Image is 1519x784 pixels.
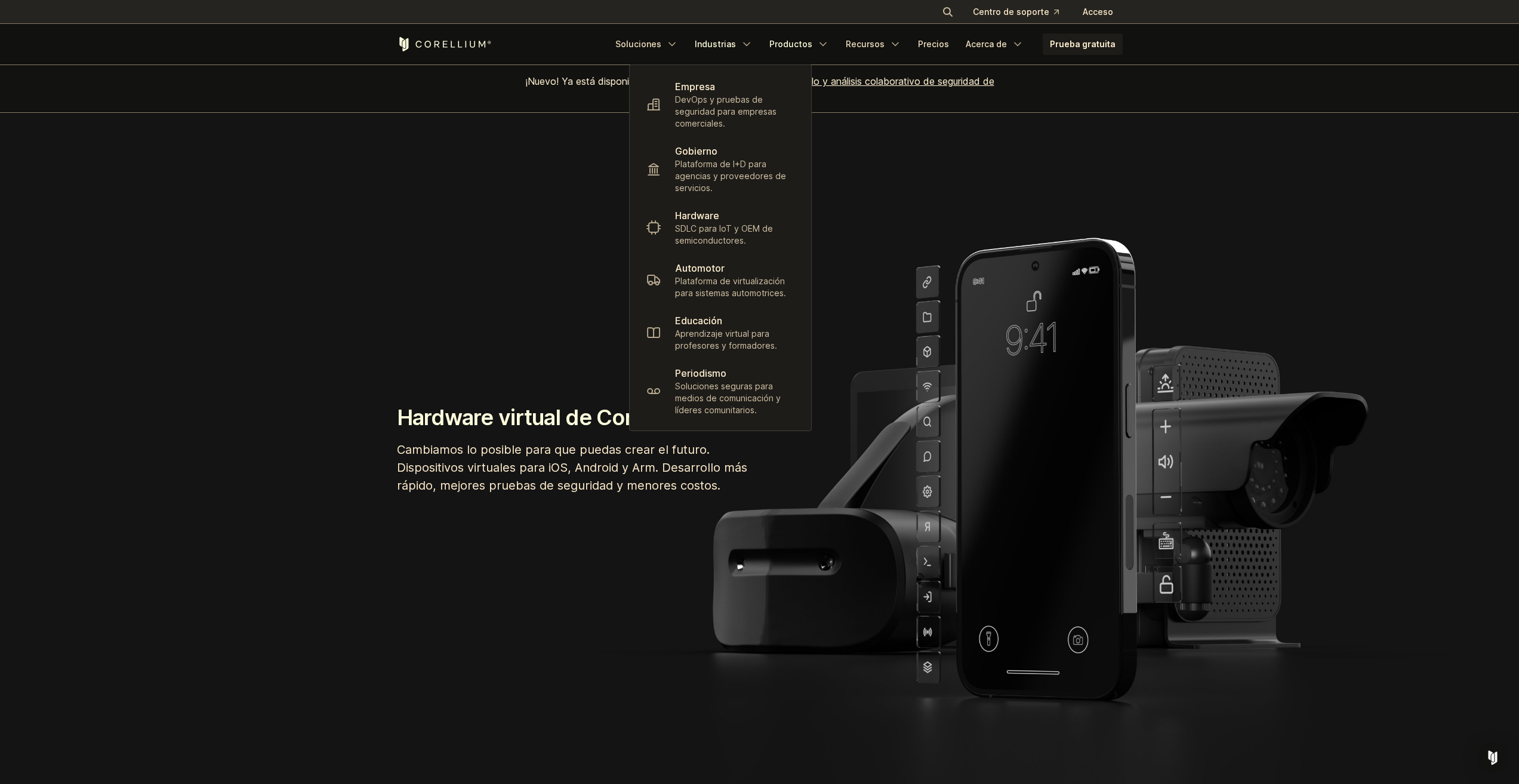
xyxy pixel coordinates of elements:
[637,137,804,201] a: Gobierno Plataforma de I+D para agencias y proveedores de servicios.
[966,39,1007,49] font: Acerca de
[973,7,1049,17] font: Centro de soporte
[937,1,959,23] button: Buscar
[918,39,949,49] font: Precios
[397,404,691,431] font: Hardware virtual de Corellium
[675,94,777,128] font: DevOps y pruebas de seguridad para empresas comerciales.
[397,442,747,493] font: Cambiamos lo posible para que puedas crear el futuro. Dispositivos virtuales para iOS, Android y ...
[675,223,773,245] font: SDLC para IoT y OEM de semiconductores.
[1050,39,1116,49] font: Prueba gratuita
[675,262,725,274] font: Automotor
[1083,7,1113,17] font: Acceso
[675,276,786,298] font: Plataforma de virtualización para sistemas automotrices.
[675,381,781,415] font: Soluciones seguras para medios de comunicación y líderes comunitarios.
[675,81,715,93] font: Empresa
[525,75,772,87] font: ¡Nuevo! Ya está disponible la reseña del producto SANS
[675,367,726,379] font: Periodismo
[637,359,804,423] a: Periodismo Soluciones seguras para medios de comunicación y líderes comunitarios.
[675,210,719,222] font: Hardware
[675,315,722,327] font: Educación
[675,145,717,157] font: Gobierno
[397,37,492,51] a: Inicio de Corellium
[928,1,1123,23] div: Menú de navegación
[712,75,994,102] a: "Desarrollo y análisis colaborativo de seguridad de aplicaciones móviles"
[637,72,804,137] a: Empresa DevOps y pruebas de seguridad para empresas comerciales.
[608,33,1123,55] div: Menú de navegación
[615,39,661,49] font: Soluciones
[637,306,804,359] a: Educación Aprendizaje virtual para profesores y formadores.
[846,39,885,49] font: Recursos
[637,201,804,254] a: Hardware SDLC para IoT y OEM de semiconductores.
[637,254,804,306] a: Automotor Plataforma de virtualización para sistemas automotrices.
[675,159,786,193] font: Plataforma de I+D para agencias y proveedores de servicios.
[1478,743,1507,772] div: Open Intercom Messenger
[675,328,777,351] font: Aprendizaje virtual para profesores y formadores.
[769,39,812,49] font: Productos
[695,39,736,49] font: Industrias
